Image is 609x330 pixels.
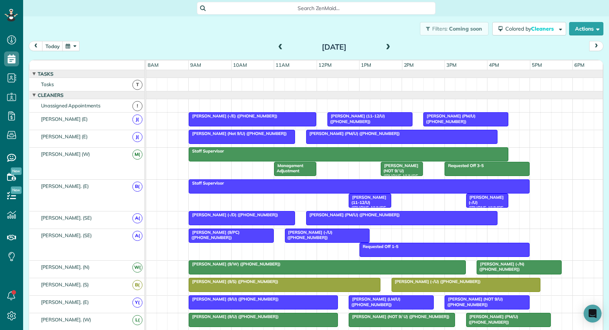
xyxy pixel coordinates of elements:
span: Cleaners [36,92,65,98]
button: prev [29,41,43,51]
span: 11am [274,62,291,68]
span: Coming soon [449,25,483,32]
span: J( [132,132,142,142]
span: 12pm [317,62,333,68]
button: today [42,41,63,51]
span: L( [132,315,142,325]
span: New [11,167,22,175]
span: Tasks [36,71,55,77]
span: J( [132,114,142,125]
span: [PERSON_NAME] (NOT 9/ U) ([PHONE_NUMBER]) [348,314,450,319]
span: A( [132,213,142,223]
span: 9am [189,62,203,68]
span: [PERSON_NAME] (-/U) ([PHONE_NUMBER], [PHONE_NUMBER]) [466,195,505,227]
span: [PERSON_NAME] (9/S) ([PHONE_NUMBER]) [188,279,279,284]
span: Staff Supervisor [188,180,224,186]
span: Management Adjustment [274,163,303,173]
span: M( [132,150,142,160]
span: Colored by [505,25,556,32]
span: [PERSON_NAME]. (SE) [40,232,93,238]
span: T [132,80,142,90]
span: [PERSON_NAME] (E) [40,133,89,139]
span: Staff Supervisor [188,148,224,154]
span: [PERSON_NAME] (-/D) ([PHONE_NUMBER]) [188,212,278,217]
div: Open Intercom Messenger [584,305,602,323]
span: Requested Off 1-5 [359,244,399,249]
span: [PERSON_NAME] (Not 9/U) ([PHONE_NUMBER]) [188,131,287,136]
span: [PERSON_NAME]. (N) [40,264,91,270]
span: 5pm [530,62,543,68]
span: [PERSON_NAME] (-/N) ([PHONE_NUMBER]) [476,261,524,272]
span: [PERSON_NAME] (-/U) ([PHONE_NUMBER]) [285,230,333,240]
span: Tasks [40,81,55,87]
button: Colored byCleaners [492,22,566,35]
span: [PERSON_NAME] (NOT 9/ U) ([PHONE_NUMBER]) [380,163,418,184]
span: [PERSON_NAME] (9/W) ([PHONE_NUMBER]) [188,261,281,267]
span: [PERSON_NAME]. (E) [40,183,90,189]
span: [PERSON_NAME]. (S) [40,282,90,287]
span: [PERSON_NAME]. (W) [40,317,92,323]
span: New [11,186,22,194]
span: [PERSON_NAME] (-/U) ([PHONE_NUMBER]) [391,279,481,284]
span: [PERSON_NAME] (11-12/U) ([PHONE_NUMBER]) [348,195,386,216]
span: [PERSON_NAME] (PM/U) ([PHONE_NUMBER]) [306,131,400,136]
span: [PERSON_NAME] (9/U) ([PHONE_NUMBER]) [188,296,279,302]
span: [PERSON_NAME] (E) [40,116,89,122]
span: [PERSON_NAME] (11-12/U) ([PHONE_NUMBER]) [327,113,385,124]
span: [PERSON_NAME] (-/E) ([PHONE_NUMBER]) [188,113,278,119]
span: W( [132,263,142,273]
span: [PERSON_NAME] (PM/U) ([PHONE_NUMBER]) [423,113,475,124]
span: [PERSON_NAME]. (E) [40,299,90,305]
span: A( [132,231,142,241]
span: [PERSON_NAME] (LM/U) ([PHONE_NUMBER]) [348,296,401,307]
span: [PERSON_NAME] (W) [40,151,91,157]
span: Unassigned Appointments [40,103,102,109]
span: [PERSON_NAME] (PM/U) ([PHONE_NUMBER]) [306,212,400,217]
span: B( [132,182,142,192]
span: Cleaners [531,25,555,32]
span: Y( [132,298,142,308]
span: 4pm [487,62,500,68]
button: next [589,41,603,51]
span: Filters: [432,25,448,32]
span: 2pm [402,62,415,68]
span: 8am [146,62,160,68]
button: Actions [569,22,603,35]
span: 10am [232,62,248,68]
span: [PERSON_NAME] (9/U) ([PHONE_NUMBER]) [188,314,279,319]
span: 6pm [573,62,586,68]
span: 3pm [445,62,458,68]
span: [PERSON_NAME] (PM/U) ([PHONE_NUMBER]) [466,314,518,324]
h2: [DATE] [288,43,381,51]
span: [PERSON_NAME] (NOT 9/U) ([PHONE_NUMBER]) [444,296,503,307]
span: [PERSON_NAME]. (SE) [40,215,93,221]
span: B( [132,280,142,290]
span: ! [132,101,142,111]
span: Requested Off 3-5 [444,163,484,168]
span: 1pm [360,62,373,68]
span: [PERSON_NAME] (9/PC) ([PHONE_NUMBER]) [188,230,239,240]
